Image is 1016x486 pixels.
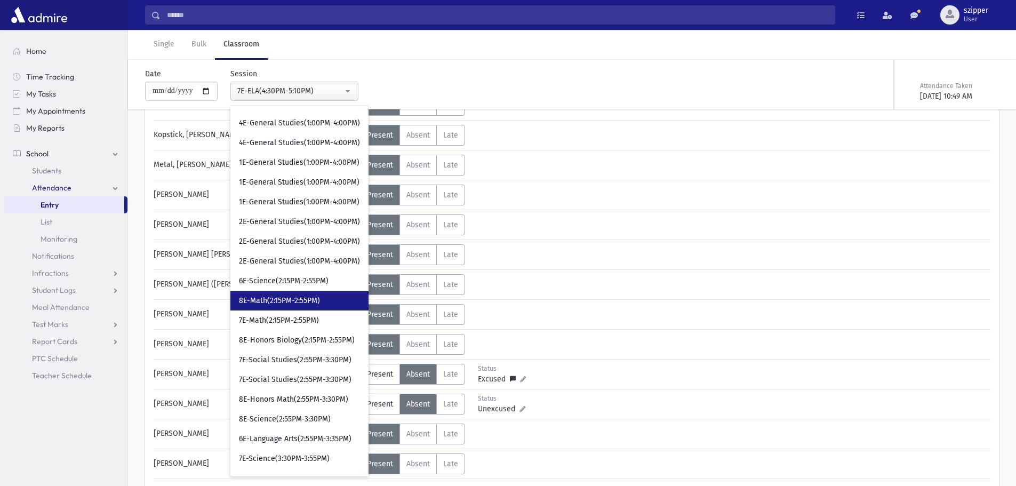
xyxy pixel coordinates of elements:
div: Kopstick, [PERSON_NAME] [148,125,360,146]
span: List [41,217,52,227]
span: Students [32,166,61,176]
span: Present [367,370,393,379]
div: AttTypes [360,214,465,235]
a: Classroom [215,30,268,60]
div: Status [478,394,525,403]
span: Present [367,131,393,140]
span: User [964,15,988,23]
div: [DATE] 10:49 AM [920,91,997,102]
span: Present [367,250,393,259]
span: 1E-General Studies(1:00PM-4:00PM) [239,177,359,188]
span: 8E-Science(2:55PM-3:30PM) [239,414,331,425]
a: School [4,145,127,162]
a: Test Marks [4,316,127,333]
span: Late [443,280,458,289]
span: Absent [406,310,430,319]
span: My Appointments [26,106,85,116]
a: Monitoring [4,230,127,248]
div: [PERSON_NAME] [148,185,360,205]
span: 7E-Math(2:15PM-2:55PM) [239,315,319,326]
span: 2E-General Studies(1:00PM-4:00PM) [239,236,360,247]
a: Entry [4,196,124,213]
a: Teacher Schedule [4,367,127,384]
span: Attendance [32,183,71,193]
a: Student Logs [4,282,127,299]
span: Absent [406,220,430,229]
div: AttTypes [360,274,465,295]
a: Meal Attendance [4,299,127,316]
span: Excused [478,373,510,385]
a: Time Tracking [4,68,127,85]
span: 2E-General Studies(1:00PM-4:00PM) [239,217,360,227]
span: Present [367,400,393,409]
div: Status [478,364,526,373]
span: Absent [406,250,430,259]
span: 1E-General Studies(1:00PM-4:00PM) [239,197,359,208]
span: 6E-Science(2:15PM-2:55PM) [239,276,329,286]
span: Teacher Schedule [32,371,92,380]
div: [PERSON_NAME] [148,364,360,385]
span: Absent [406,190,430,200]
a: My Reports [4,119,127,137]
div: [PERSON_NAME] [148,424,360,444]
span: 8E-Math(2:15PM-2:55PM) [239,296,320,306]
span: Student Logs [32,285,76,295]
span: Report Cards [32,337,77,346]
span: Absent [406,340,430,349]
span: Test Marks [32,320,68,329]
span: My Tasks [26,89,56,99]
span: Late [443,400,458,409]
span: Late [443,190,458,200]
div: [PERSON_NAME] [148,214,360,235]
label: Date [145,68,161,79]
span: Late [443,370,458,379]
span: Present [367,310,393,319]
span: Notifications [32,251,74,261]
span: Late [443,220,458,229]
span: Entry [41,200,59,210]
span: PTC Schedule [32,354,78,363]
span: 7E-Social Studies(2:55PM-3:30PM) [239,355,351,365]
span: Absent [406,131,430,140]
div: AttTypes [360,424,465,444]
span: Home [26,46,46,56]
span: Absent [406,161,430,170]
span: 7E-Social Studies(2:55PM-3:30PM) [239,375,351,385]
span: 8E-Honors Math(2:55PM-3:30PM) [239,394,348,405]
div: Attendance Taken [920,81,997,91]
span: Present [367,459,393,468]
span: Absent [406,370,430,379]
span: 8E-Honors Biology(2:15PM-2:55PM) [239,335,355,346]
span: Late [443,459,458,468]
div: AttTypes [360,185,465,205]
span: Absent [406,280,430,289]
div: AttTypes [360,364,465,385]
span: Present [367,161,393,170]
a: Report Cards [4,333,127,350]
button: 7E-ELA(4:30PM-5:10PM) [230,82,358,101]
div: AttTypes [360,304,465,325]
span: Monitoring [41,234,77,244]
a: Attendance [4,179,127,196]
a: List [4,213,127,230]
span: Time Tracking [26,72,74,82]
div: 7E-ELA(4:30PM-5:10PM) [237,85,343,97]
span: Present [367,190,393,200]
a: My Appointments [4,102,127,119]
span: Late [443,340,458,349]
div: [PERSON_NAME] [148,394,360,415]
a: PTC Schedule [4,350,127,367]
span: Infractions [32,268,69,278]
div: [PERSON_NAME] [148,453,360,474]
a: Students [4,162,127,179]
div: AttTypes [360,334,465,355]
a: Notifications [4,248,127,265]
a: Infractions [4,265,127,282]
span: My Reports [26,123,65,133]
div: [PERSON_NAME] ([PERSON_NAME]) [148,274,360,295]
img: AdmirePro [9,4,70,26]
span: 7E-Science(3:30PM-3:55PM) [239,453,330,464]
div: [PERSON_NAME] [PERSON_NAME] ([PERSON_NAME]) [148,244,360,265]
span: szipper [964,6,988,15]
span: Present [367,280,393,289]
